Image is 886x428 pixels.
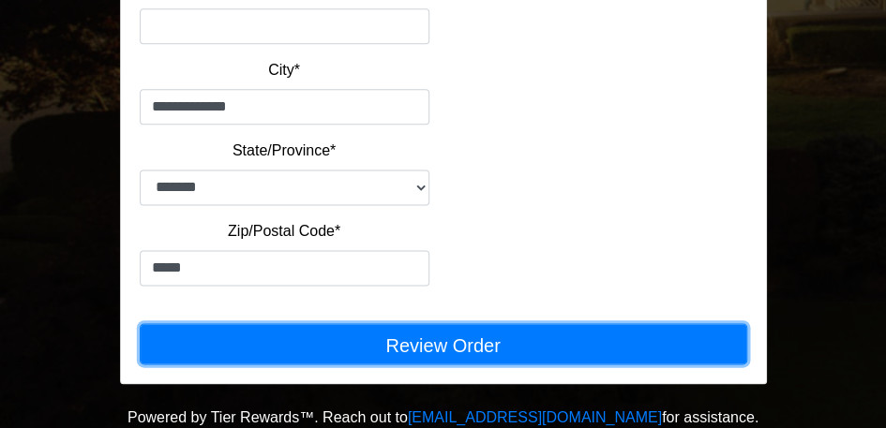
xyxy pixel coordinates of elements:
label: State/Province* [233,140,336,162]
a: [EMAIL_ADDRESS][DOMAIN_NAME] [408,409,662,425]
label: Zip/Postal Code* [228,220,340,243]
span: Powered by Tier Rewards™. Reach out to for assistance. [128,409,758,425]
button: Review Order [140,323,747,364]
label: City* [268,59,300,81]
